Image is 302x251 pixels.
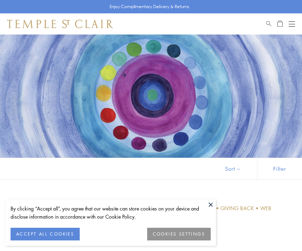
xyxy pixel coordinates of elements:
div: By clicking “Accept all”, you agree that our website can store cookies on your device and disclos... [11,205,211,221]
a: Search [266,20,271,28]
img: Temple St. Clair [7,20,113,28]
button: Show sort by [209,158,257,180]
div: Add An Engraving • Giving Back • Web Exclusive [162,205,294,220]
a: Open Shopping Bag [277,20,283,28]
iframe: Gorgias live chat messenger [270,221,295,244]
button: ACCEPT ALL COOKIES [11,228,80,240]
button: Show filters [257,158,302,180]
button: Open navigation [289,20,295,28]
p: Enjoy Complimentary Delivery & Returns [110,3,189,10]
button: COOKIES SETTINGS [147,228,211,240]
